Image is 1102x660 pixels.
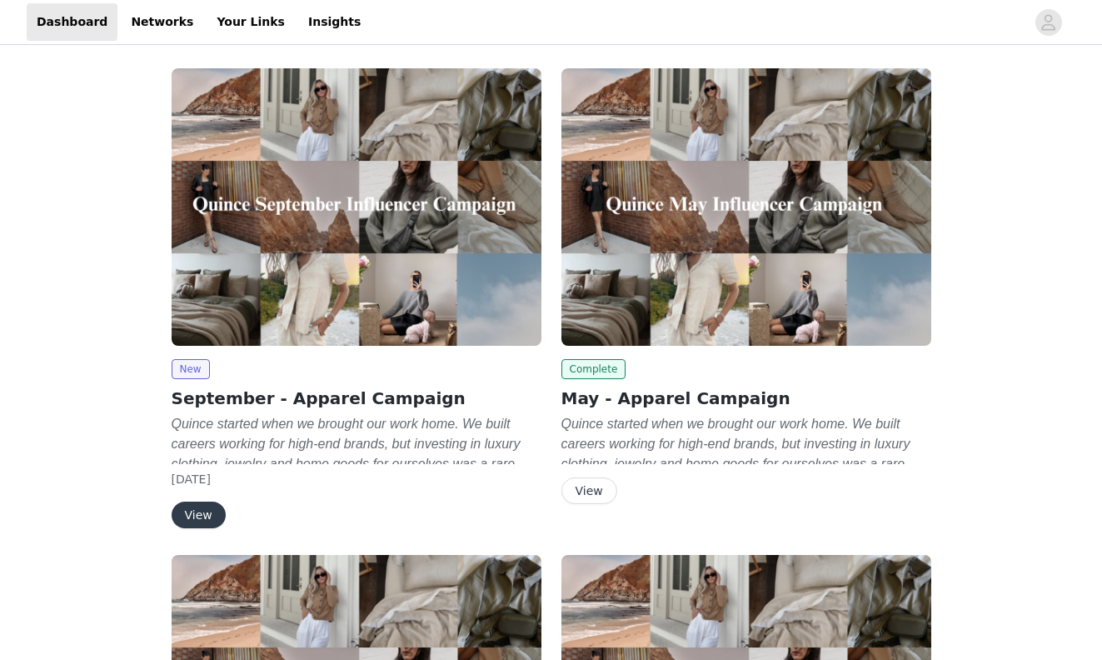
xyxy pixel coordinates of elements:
span: [DATE] [172,472,211,486]
a: Your Links [207,3,295,41]
img: Quince [172,68,541,346]
em: Quince started when we brought our work home. We built careers working for high-end brands, but i... [172,417,526,531]
a: View [561,485,617,497]
a: View [172,509,226,522]
button: View [172,502,226,528]
a: Dashboard [27,3,117,41]
span: Complete [561,359,626,379]
em: Quince started when we brought our work home. We built careers working for high-end brands, but i... [561,417,916,531]
div: avatar [1040,9,1056,36]
img: Quince [561,68,931,346]
h2: May - Apparel Campaign [561,386,931,411]
span: New [172,359,210,379]
a: Insights [298,3,371,41]
a: Networks [121,3,203,41]
h2: September - Apparel Campaign [172,386,541,411]
button: View [561,477,617,504]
